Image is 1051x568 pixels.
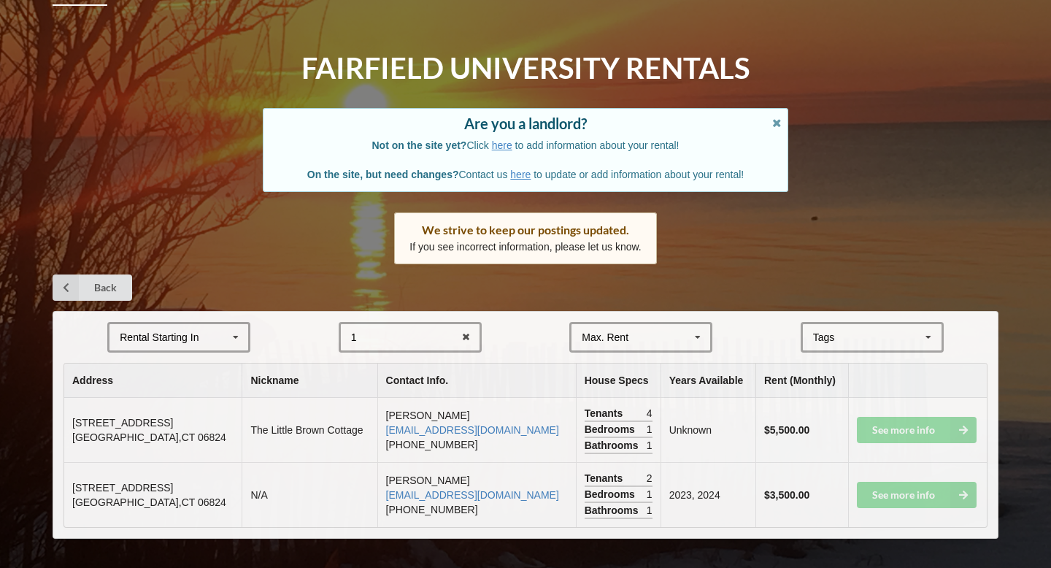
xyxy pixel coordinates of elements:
b: Not on the site yet? [372,139,467,151]
span: 1 [647,487,652,502]
span: [STREET_ADDRESS] [72,482,173,494]
div: 1 [351,332,357,342]
div: We strive to keep our postings updated. [409,223,642,237]
div: Tags [809,329,856,346]
th: Nickname [242,364,377,398]
th: Address [64,364,242,398]
th: Years Available [661,364,755,398]
span: Tenants [585,471,627,486]
span: 1 [647,438,652,453]
td: [PERSON_NAME] [PHONE_NUMBER] [377,398,576,462]
span: Contact us to update or add information about your rental! [307,169,744,180]
th: House Specs [576,364,661,398]
a: Back [53,275,132,301]
span: Bedrooms [585,422,639,437]
td: 2023, 2024 [661,462,755,527]
th: Contact Info. [377,364,576,398]
span: 1 [647,422,652,437]
span: Click to add information about your rental! [372,139,680,151]
td: The Little Brown Cottage [242,398,377,462]
p: If you see incorrect information, please let us know. [409,239,642,254]
span: [GEOGRAPHIC_DATA] , CT 06824 [72,431,226,443]
a: here [510,169,531,180]
div: Rental Starting In [120,332,199,342]
b: $3,500.00 [764,489,809,501]
span: Bathrooms [585,503,642,518]
span: Bedrooms [585,487,639,502]
span: [GEOGRAPHIC_DATA] , CT 06824 [72,496,226,508]
div: Max. Rent [582,332,628,342]
b: $5,500.00 [764,424,809,436]
span: 4 [647,406,652,421]
h1: Fairfield University Rentals [301,50,750,87]
a: [EMAIL_ADDRESS][DOMAIN_NAME] [386,424,559,436]
a: [EMAIL_ADDRESS][DOMAIN_NAME] [386,489,559,501]
a: here [492,139,512,151]
td: N/A [242,462,377,527]
td: Unknown [661,398,755,462]
b: On the site, but need changes? [307,169,459,180]
span: Bathrooms [585,438,642,453]
span: 2 [647,471,652,486]
th: Rent (Monthly) [755,364,848,398]
span: Tenants [585,406,627,421]
span: [STREET_ADDRESS] [72,417,173,429]
td: [PERSON_NAME] [PHONE_NUMBER] [377,462,576,527]
div: Are you a landlord? [278,116,773,131]
span: 1 [647,503,652,518]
